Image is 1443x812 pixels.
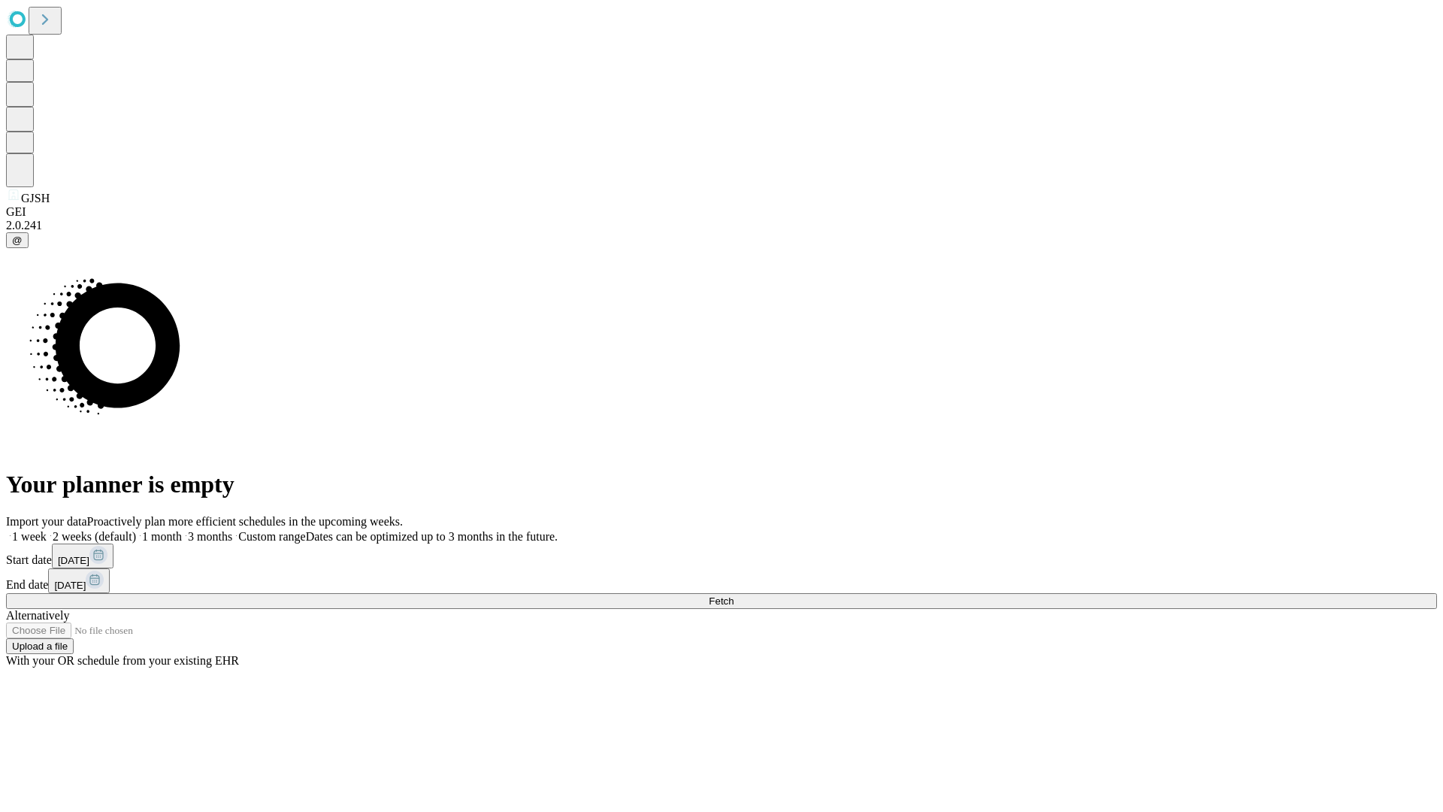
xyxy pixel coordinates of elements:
span: @ [12,235,23,246]
button: Upload a file [6,638,74,654]
span: 1 week [12,530,47,543]
button: @ [6,232,29,248]
span: GJSH [21,192,50,205]
span: With your OR schedule from your existing EHR [6,654,239,667]
span: Dates can be optimized up to 3 months in the future. [306,530,558,543]
span: Alternatively [6,609,69,622]
div: End date [6,568,1437,593]
span: 2 weeks (default) [53,530,136,543]
div: 2.0.241 [6,219,1437,232]
span: Import your data [6,515,87,528]
span: Proactively plan more efficient schedules in the upcoming weeks. [87,515,403,528]
span: 1 month [142,530,182,543]
button: [DATE] [52,544,113,568]
div: Start date [6,544,1437,568]
h1: Your planner is empty [6,471,1437,498]
span: Custom range [238,530,305,543]
span: [DATE] [58,555,89,566]
span: Fetch [709,595,734,607]
button: [DATE] [48,568,110,593]
span: 3 months [188,530,232,543]
div: GEI [6,205,1437,219]
span: [DATE] [54,580,86,591]
button: Fetch [6,593,1437,609]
